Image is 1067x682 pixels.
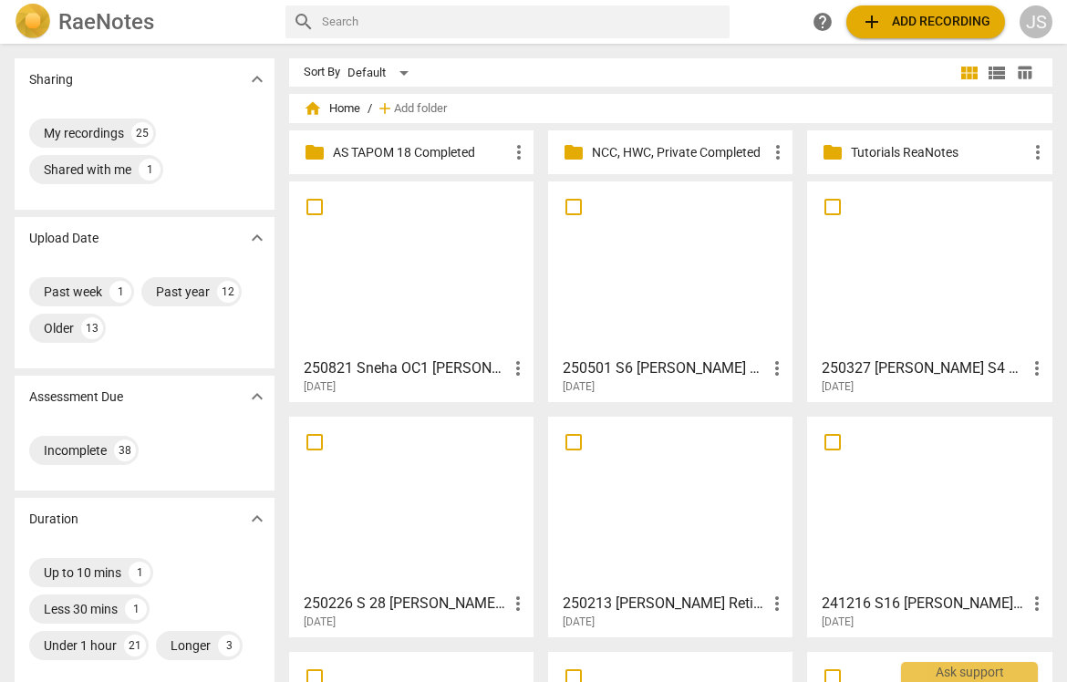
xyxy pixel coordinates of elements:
input: Search [322,7,723,36]
a: 250821 Sneha OC1 [PERSON_NAME] 55[DATE] [295,188,527,394]
span: help [812,11,834,33]
div: 38 [114,439,136,461]
div: 1 [109,281,131,303]
p: Tutorials ReaNotes [851,143,1026,162]
div: Older [44,319,74,337]
span: Add folder [394,102,447,116]
p: NCC, HWC, Private Completed [592,143,767,162]
span: Add recording [861,11,990,33]
h3: 250501 S6 Matt Pearson Transition Plan [563,357,766,379]
div: 1 [139,159,161,181]
div: 25 [131,122,153,144]
span: expand_more [246,386,268,408]
div: Incomplete [44,441,107,460]
div: 21 [124,635,146,656]
p: Duration [29,510,78,529]
button: Table view [1010,59,1038,87]
h3: 241216 S16 Robb-Jim BeingSeen A [822,593,1025,615]
p: AS TAPOM 18 Completed [333,143,508,162]
span: expand_more [246,227,268,249]
h2: RaeNotes [58,9,154,35]
span: table_chart [1016,64,1033,81]
div: Sort By [304,66,340,79]
p: Assessment Due [29,387,123,407]
span: [DATE] [304,379,336,395]
div: Up to 10 mins [44,563,121,582]
a: 250213 [PERSON_NAME] Retirement 39[DATE] [554,423,786,629]
h3: 250226 S 28 Robb-Jim A Life [304,593,507,615]
div: 3 [218,635,240,656]
span: [DATE] [822,379,854,395]
span: folder [822,141,844,163]
div: My recordings [44,124,124,142]
span: [DATE] [563,379,595,395]
span: home [304,99,322,118]
span: [DATE] [304,615,336,630]
div: Less 30 mins [44,600,118,618]
span: / [368,102,372,116]
span: more_vert [766,593,788,615]
span: more_vert [767,141,789,163]
span: search [293,11,315,33]
span: more_vert [508,141,530,163]
span: view_module [958,62,980,84]
span: add [861,11,883,33]
button: Show more [243,66,271,93]
a: 250501 S6 [PERSON_NAME] Transition Plan[DATE] [554,188,786,394]
a: 250327 [PERSON_NAME] S4 Being with Nothing 31[DATE] [813,188,1045,394]
div: 1 [125,598,147,620]
div: 12 [217,281,239,303]
p: Sharing [29,70,73,89]
a: Help [806,5,839,38]
span: expand_more [246,508,268,530]
div: Past year [156,283,210,301]
span: expand_more [246,68,268,90]
div: 13 [81,317,103,339]
span: [DATE] [822,615,854,630]
button: Upload [846,5,1005,38]
a: 250226 S 28 [PERSON_NAME] A Life[DATE] [295,423,527,629]
div: Default [347,58,415,88]
span: more_vert [1026,357,1048,379]
p: Upload Date [29,229,98,248]
span: folder [563,141,585,163]
button: Show more [243,224,271,252]
h3: 250327 Matthew-Jim S4 Being with Nothing 31 [822,357,1025,379]
div: Past week [44,283,102,301]
div: 1 [129,562,150,584]
h3: 250213 Jim-Matthew Retirement 39 [563,593,766,615]
span: more_vert [1026,593,1048,615]
a: 241216 S16 [PERSON_NAME] BeingSeen A[DATE] [813,423,1045,629]
span: more_vert [766,357,788,379]
button: Show more [243,383,271,410]
span: more_vert [507,593,529,615]
button: Show more [243,505,271,532]
img: Logo [15,4,51,40]
button: Tile view [956,59,983,87]
span: folder [304,141,326,163]
div: Ask support [901,662,1038,682]
button: JS [1020,5,1052,38]
span: more_vert [1027,141,1049,163]
span: more_vert [507,357,529,379]
h3: 250821 Sneha OC1 Suchi 55 [304,357,507,379]
div: Under 1 hour [44,636,117,655]
span: [DATE] [563,615,595,630]
a: LogoRaeNotes [15,4,271,40]
span: view_list [986,62,1008,84]
span: Home [304,99,360,118]
span: add [376,99,394,118]
button: List view [983,59,1010,87]
div: Shared with me [44,160,131,179]
div: Longer [171,636,211,655]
